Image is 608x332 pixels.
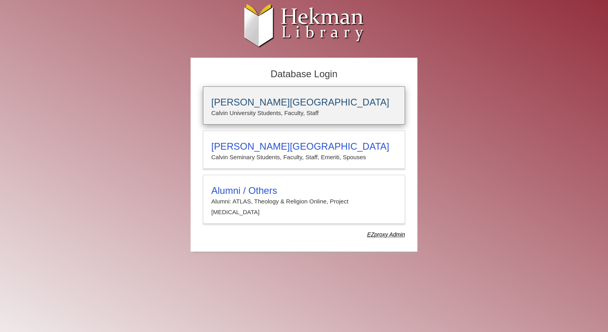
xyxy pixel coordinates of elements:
h3: [PERSON_NAME][GEOGRAPHIC_DATA] [211,141,397,152]
p: Calvin Seminary Students, Faculty, Staff, Emeriti, Spouses [211,152,397,162]
h3: [PERSON_NAME][GEOGRAPHIC_DATA] [211,97,397,108]
dfn: Use Alumni login [367,231,405,238]
p: Calvin University Students, Faculty, Staff [211,108,397,118]
summary: Alumni / OthersAlumni: ATLAS, Theology & Religion Online, Project [MEDICAL_DATA] [211,185,397,217]
a: [PERSON_NAME][GEOGRAPHIC_DATA]Calvin Seminary Students, Faculty, Staff, Emeriti, Spouses [203,131,405,169]
h2: Database Login [199,66,409,82]
a: [PERSON_NAME][GEOGRAPHIC_DATA]Calvin University Students, Faculty, Staff [203,86,405,125]
h3: Alumni / Others [211,185,397,196]
p: Alumni: ATLAS, Theology & Religion Online, Project [MEDICAL_DATA] [211,196,397,217]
